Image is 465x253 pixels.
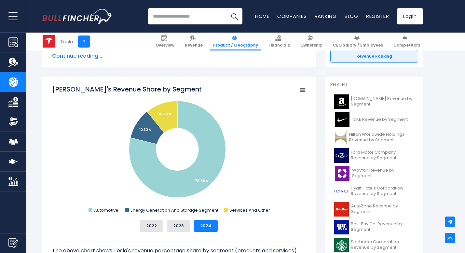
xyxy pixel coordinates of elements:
[345,13,358,20] a: Blog
[315,13,337,20] a: Ranking
[393,43,420,48] span: Competitors
[351,150,414,161] span: Ford Motor Company Revenue by Segment
[139,127,152,132] tspan: 10.32 %
[156,43,174,48] span: Overview
[351,221,414,232] span: Best Buy Co. Revenue by Segment
[334,220,349,234] img: BBY logo
[229,207,270,213] text: Services And Other
[330,218,418,236] a: Best Buy Co. Revenue by Segment
[397,8,423,24] a: Login
[194,220,218,232] button: 2024
[334,202,349,217] img: AZO logo
[330,129,418,147] a: Hilton Worldwide Holdings Revenue by Segment
[268,43,290,48] span: Financials
[42,9,113,24] img: Bullfincher logo
[60,38,73,45] div: Tesla
[330,111,418,129] a: NIKE Revenue by Segment
[153,33,177,50] a: Overview
[210,33,261,50] a: Product / Geography
[94,207,118,213] text: Automotive
[334,148,349,163] img: F logo
[43,35,55,48] img: TSLA logo
[330,33,386,50] a: CEO Salary / Employees
[330,147,418,164] a: Ford Motor Company Revenue by Segment
[334,112,350,127] img: NKE logo
[297,33,325,50] a: Ownership
[8,117,18,127] img: Ownership
[330,164,418,182] a: Wayfair Revenue by Segment
[334,94,349,109] img: AMZN logo
[78,35,90,48] a: +
[351,96,414,107] span: [DOMAIN_NAME] Revenue by Segment
[195,178,209,183] tspan: 78.89 %
[349,132,414,143] span: Hilton Worldwide Holdings Revenue by Segment
[52,52,306,60] span: Continue reading...
[390,33,423,50] a: Competitors
[334,184,349,199] img: H logo
[330,82,418,88] p: Related
[334,130,348,145] img: HLT logo
[226,8,242,24] button: Search
[351,186,414,197] span: Hyatt Hotels Corporation Revenue by Segment
[366,13,389,20] a: Register
[351,239,414,250] span: Starbucks Corporation Revenue by Segment
[277,13,307,20] a: Companies
[330,93,418,111] a: [DOMAIN_NAME] Revenue by Segment
[213,43,258,48] span: Product / Geography
[330,200,418,218] a: AutoZone Revenue by Segment
[351,204,414,215] span: AutoZone Revenue by Segment
[330,182,418,200] a: Hyatt Hotels Corporation Revenue by Segment
[52,85,202,94] tspan: [PERSON_NAME]'s Revenue Share by Segment
[352,117,408,122] span: NIKE Revenue by Segment
[334,238,349,252] img: SBUX logo
[266,33,293,50] a: Financials
[185,43,203,48] span: Revenue
[140,220,163,232] button: 2022
[300,43,322,48] span: Ownership
[52,85,306,215] svg: Tesla's Revenue Share by Segment
[352,168,414,179] span: Wayfair Revenue by Segment
[159,112,171,117] tspan: 10.78 %
[255,13,269,20] a: Home
[167,220,190,232] button: 2023
[182,33,206,50] a: Revenue
[333,43,383,48] span: CEO Salary / Employees
[42,9,112,24] a: Go to homepage
[334,166,350,181] img: W logo
[130,207,218,213] text: Energy Generation And Storage Segment
[330,50,418,63] a: Revenue Ranking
